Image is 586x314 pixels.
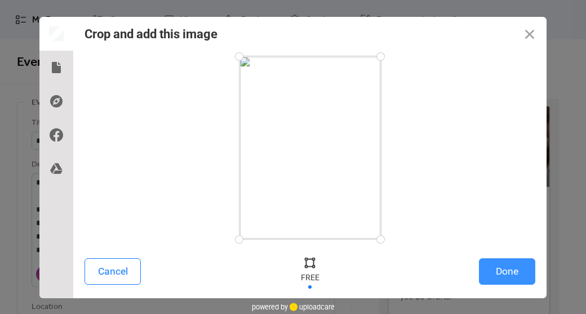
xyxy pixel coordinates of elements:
div: Direct Link [39,84,73,118]
button: Done [479,258,535,285]
div: Google Drive [39,152,73,186]
div: Facebook [39,118,73,152]
button: Close [513,17,547,51]
button: Cancel [85,258,141,285]
div: Crop and add this image [85,27,217,41]
div: Local Files [39,51,73,84]
div: Preview [39,17,73,51]
a: uploadcare [288,303,335,311]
